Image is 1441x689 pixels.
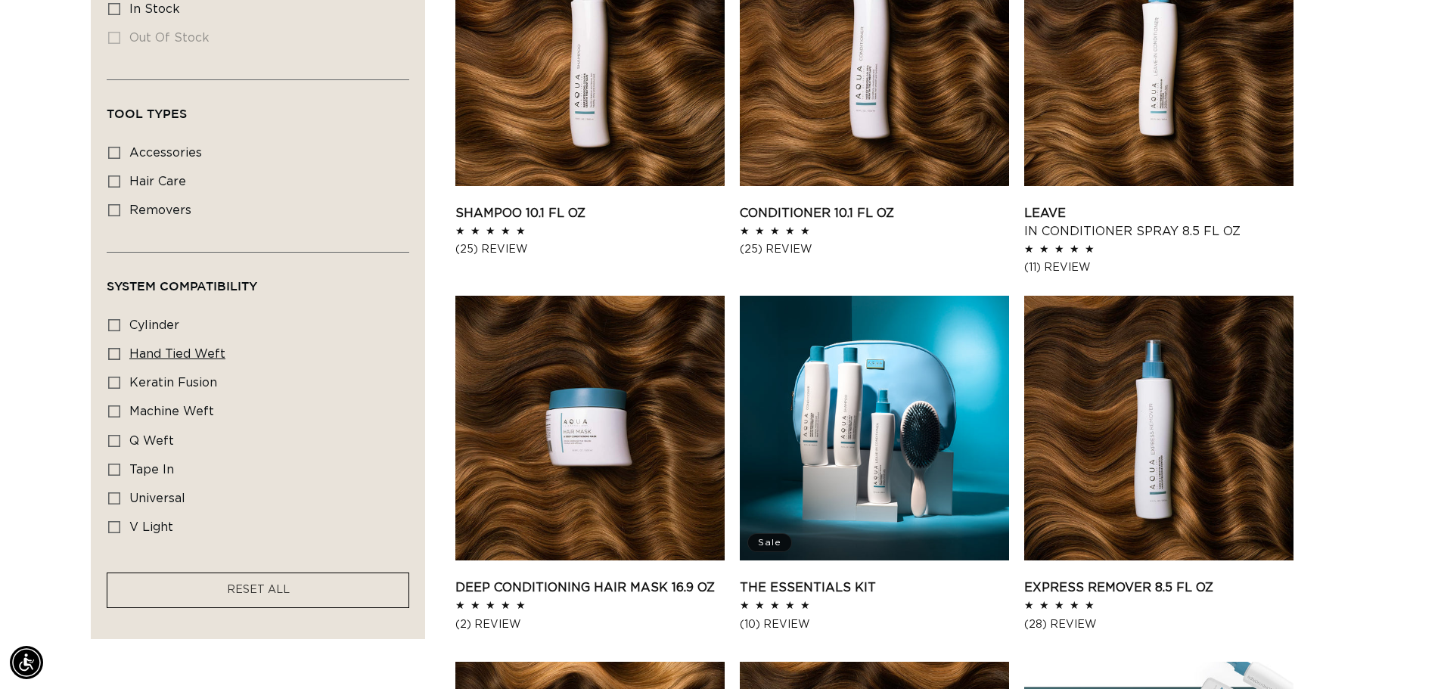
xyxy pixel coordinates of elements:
[227,585,290,595] span: RESET ALL
[107,80,409,135] summary: Tool Types (0 selected)
[740,204,1009,222] a: Conditioner 10.1 fl oz
[129,204,191,216] span: removers
[129,147,202,159] span: accessories
[227,581,290,600] a: RESET ALL
[129,405,214,417] span: machine weft
[455,579,725,597] a: Deep Conditioning Hair Mask 16.9 oz
[1024,579,1293,597] a: Express Remover 8.5 fl oz
[1365,616,1441,689] iframe: Chat Widget
[740,579,1009,597] a: The Essentials Kit
[10,646,43,679] div: Accessibility Menu
[129,3,180,15] span: In stock
[129,319,179,331] span: cylinder
[129,464,174,476] span: tape in
[129,435,174,447] span: q weft
[1024,204,1293,241] a: Leave In Conditioner Spray 8.5 fl oz
[129,348,225,360] span: hand tied weft
[129,521,173,533] span: v light
[129,377,217,389] span: keratin fusion
[455,204,725,222] a: Shampoo 10.1 fl oz
[107,279,257,293] span: System Compatibility
[129,175,186,188] span: hair care
[107,253,409,307] summary: System Compatibility (0 selected)
[107,107,187,120] span: Tool Types
[129,492,185,504] span: universal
